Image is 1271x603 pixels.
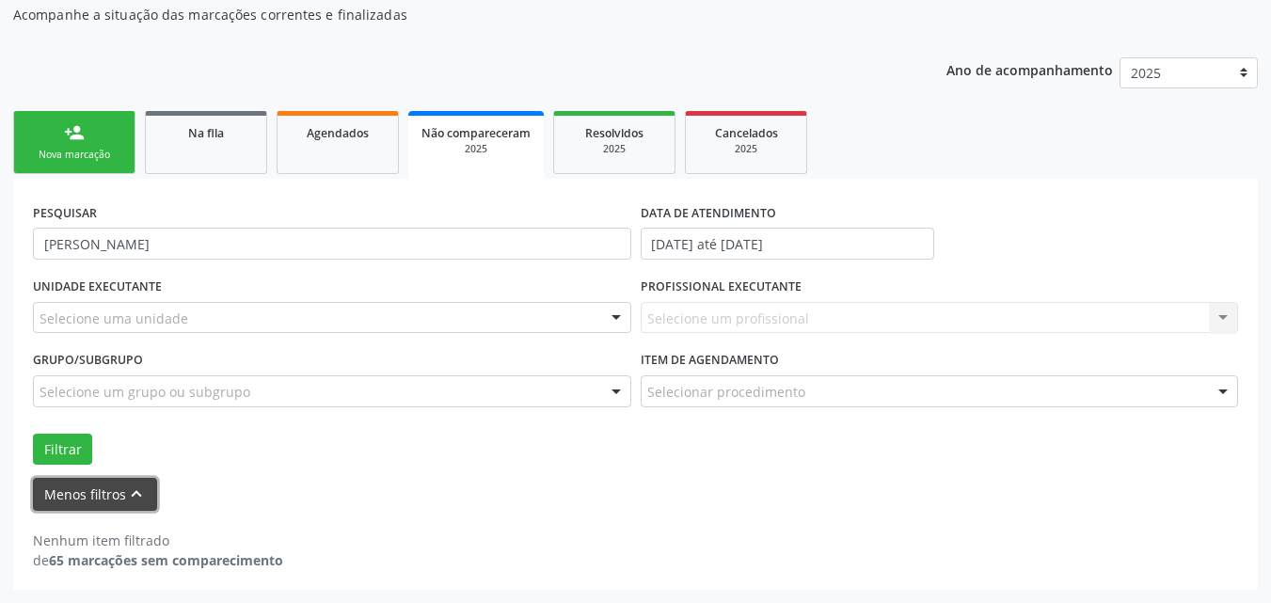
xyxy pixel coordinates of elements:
div: 2025 [699,142,793,156]
button: Filtrar [33,434,92,466]
i: keyboard_arrow_up [126,484,147,504]
span: Não compareceram [421,125,531,141]
span: Cancelados [715,125,778,141]
label: Grupo/Subgrupo [33,346,143,375]
span: Selecionar procedimento [647,382,805,402]
span: Resolvidos [585,125,643,141]
span: Na fila [188,125,224,141]
p: Ano de acompanhamento [946,57,1113,81]
div: Nova marcação [27,148,121,162]
input: Nome, CNS [33,228,631,260]
label: Item de agendamento [641,346,779,375]
label: DATA DE ATENDIMENTO [641,198,776,228]
p: Acompanhe a situação das marcações correntes e finalizadas [13,5,884,24]
span: Selecione um grupo ou subgrupo [40,382,250,402]
div: de [33,550,283,570]
span: Selecione uma unidade [40,309,188,328]
button: Menos filtroskeyboard_arrow_up [33,478,157,511]
div: 2025 [421,142,531,156]
div: 2025 [567,142,661,156]
label: UNIDADE EXECUTANTE [33,273,162,302]
div: person_add [64,122,85,143]
input: Selecione um intervalo [641,228,935,260]
div: Nenhum item filtrado [33,531,283,550]
label: PROFISSIONAL EXECUTANTE [641,273,802,302]
strong: 65 marcações sem comparecimento [49,551,283,569]
span: Agendados [307,125,369,141]
label: PESQUISAR [33,198,97,228]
